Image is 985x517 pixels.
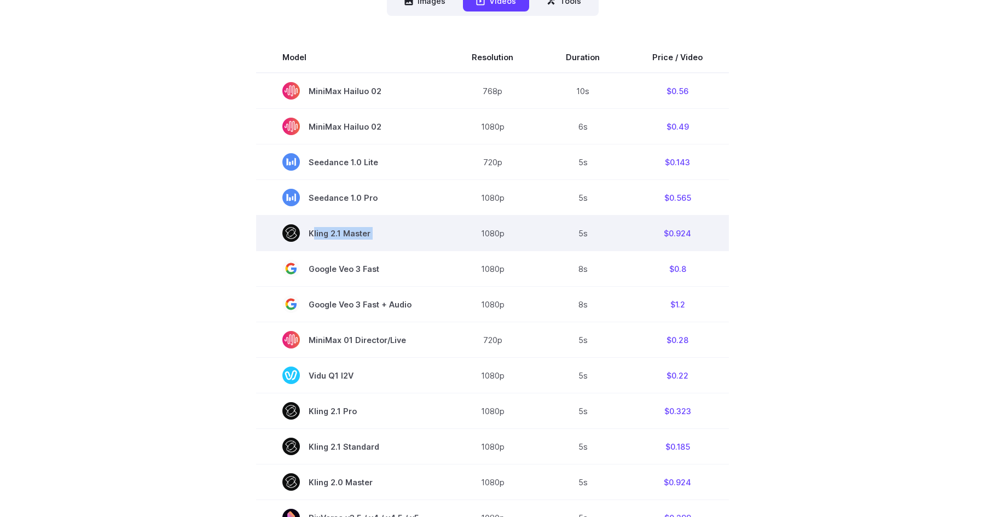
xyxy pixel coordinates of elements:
[540,109,626,144] td: 6s
[540,180,626,216] td: 5s
[540,358,626,393] td: 5s
[626,287,729,322] td: $1.2
[626,144,729,180] td: $0.143
[626,322,729,358] td: $0.28
[626,216,729,251] td: $0.924
[626,109,729,144] td: $0.49
[540,216,626,251] td: 5s
[540,251,626,287] td: 8s
[282,224,419,242] span: Kling 2.1 Master
[626,42,729,73] th: Price / Video
[445,109,540,144] td: 1080p
[445,42,540,73] th: Resolution
[626,73,729,109] td: $0.56
[540,322,626,358] td: 5s
[540,429,626,464] td: 5s
[282,473,419,491] span: Kling 2.0 Master
[626,464,729,500] td: $0.924
[282,189,419,206] span: Seedance 1.0 Pro
[282,260,419,277] span: Google Veo 3 Fast
[626,429,729,464] td: $0.185
[445,73,540,109] td: 768p
[626,393,729,429] td: $0.323
[540,464,626,500] td: 5s
[256,42,445,73] th: Model
[540,287,626,322] td: 8s
[445,144,540,180] td: 720p
[282,367,419,384] span: Vidu Q1 I2V
[626,251,729,287] td: $0.8
[282,295,419,313] span: Google Veo 3 Fast + Audio
[540,73,626,109] td: 10s
[445,216,540,251] td: 1080p
[445,322,540,358] td: 720p
[282,153,419,171] span: Seedance 1.0 Lite
[282,402,419,420] span: Kling 2.1 Pro
[282,118,419,135] span: MiniMax Hailuo 02
[540,144,626,180] td: 5s
[282,438,419,455] span: Kling 2.1 Standard
[445,429,540,464] td: 1080p
[282,331,419,348] span: MiniMax 01 Director/Live
[282,82,419,100] span: MiniMax Hailuo 02
[445,464,540,500] td: 1080p
[445,180,540,216] td: 1080p
[540,393,626,429] td: 5s
[445,393,540,429] td: 1080p
[445,358,540,393] td: 1080p
[445,251,540,287] td: 1080p
[626,358,729,393] td: $0.22
[626,180,729,216] td: $0.565
[540,42,626,73] th: Duration
[445,287,540,322] td: 1080p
